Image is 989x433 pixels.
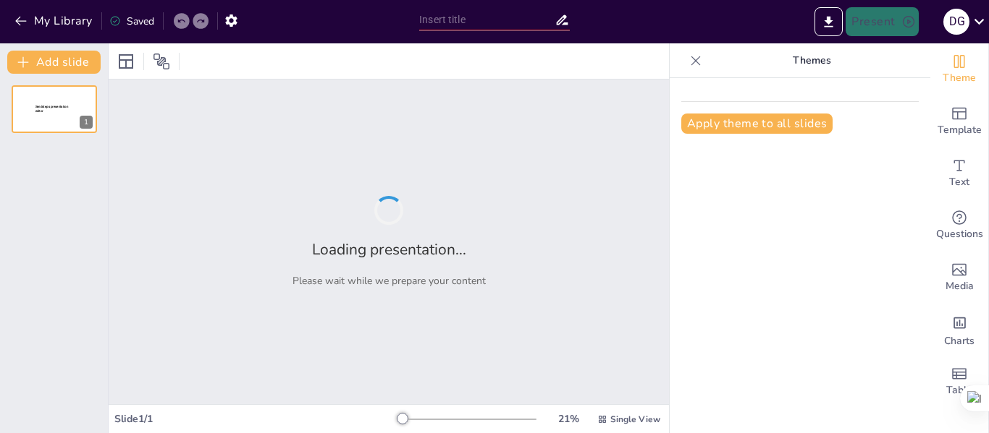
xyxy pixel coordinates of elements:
div: Add text boxes [930,147,988,200]
button: My Library [11,9,98,33]
span: Template [938,122,982,138]
span: Single View [610,413,660,425]
h2: Loading presentation... [312,239,466,260]
div: 1 [12,85,97,133]
span: Text [949,174,969,190]
button: Apply theme to all slides [681,113,833,134]
span: Sendsteps presentation editor [35,105,68,113]
div: Add images, graphics, shapes or video [930,252,988,304]
div: Get real-time input from your audience [930,200,988,252]
button: Export to PowerPoint [815,7,843,36]
span: Questions [936,226,983,242]
p: Themes [707,43,916,78]
div: Saved [109,14,154,28]
div: Slide 1 / 1 [114,412,397,426]
div: Add ready made slides [930,95,988,147]
button: Add slide [7,51,101,74]
div: 1 [80,116,93,129]
div: 21 % [551,412,586,426]
span: Theme [943,70,976,86]
button: Present [846,7,918,36]
div: D G [943,9,969,35]
span: Charts [944,333,975,349]
p: Please wait while we prepare your content [293,274,486,288]
span: Position [153,53,170,70]
input: Insert title [419,9,555,30]
div: Add a table [930,356,988,408]
span: Media [946,278,974,294]
div: Layout [114,50,138,73]
span: Table [946,382,972,398]
div: Add charts and graphs [930,304,988,356]
button: D G [943,7,969,36]
div: Change the overall theme [930,43,988,95]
